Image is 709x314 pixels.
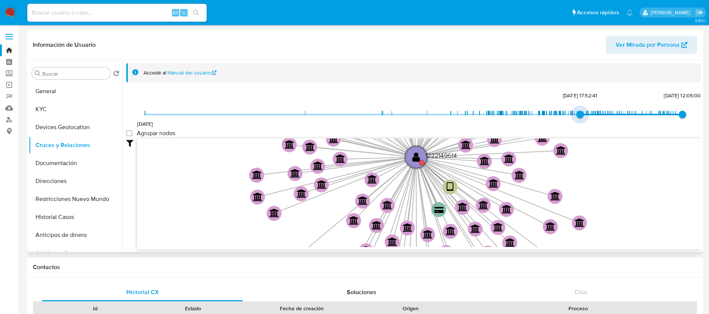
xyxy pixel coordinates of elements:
text:  [367,175,377,184]
span: [DATE] 17:52:41 [563,92,597,99]
button: search-icon [188,7,204,18]
text:  [269,208,279,217]
text:  [349,216,359,225]
text:  [551,192,560,201]
text:  [461,140,471,149]
div: Origen [367,305,454,312]
text:  [317,180,327,189]
button: Anticipos de dinero [29,226,122,244]
text:  [313,161,323,170]
span: s [183,9,185,16]
text:  [490,135,500,144]
text:  [489,179,499,188]
text:  [423,230,433,239]
text:  [493,223,503,232]
span: Accesos rápidos [577,9,619,16]
text:  [383,201,392,210]
text:  [329,134,339,143]
text:  [358,196,368,205]
text:  [546,222,555,231]
button: Restricciones Nuevo Mundo [29,190,122,208]
a: Notificaciones [626,9,633,16]
input: Buscar usuario o caso... [27,8,207,18]
text:  [305,142,315,151]
text:  [575,218,585,227]
button: General [29,82,122,100]
a: Manual del usuario [167,69,217,76]
span: Alt [173,9,179,16]
button: Volver al orden por defecto [113,70,119,79]
text:  [285,140,295,149]
text:  [515,171,524,180]
a: Salir [696,9,703,16]
span: Soluciones [347,288,376,296]
div: Estado [149,305,237,312]
text:  [372,221,382,230]
text:  [479,201,488,210]
text:  [403,223,413,232]
div: Id [52,305,139,312]
text:  [434,207,444,214]
text:  [471,224,480,233]
text:  [556,146,566,155]
p: alicia.aldreteperez@mercadolibre.com.mx [651,9,693,16]
text:  [502,205,512,214]
button: Buscar [35,70,41,76]
span: Ver Mirada por Persona [616,36,679,54]
button: KYC [29,100,122,118]
button: Direcciones [29,172,122,190]
text:  [458,202,468,211]
text: 1222149614 [425,151,457,160]
text:  [447,182,454,193]
button: Documentación [29,154,122,172]
text:  [253,192,263,201]
text:  [297,189,306,198]
button: Devices Geolocation [29,118,122,136]
text:  [290,169,300,178]
h1: Información de Usuario [33,41,96,49]
text:  [252,170,262,179]
span: [DATE] [137,120,153,128]
text:  [336,154,345,163]
text:  [446,226,456,235]
div: Fecha de creación [247,305,357,312]
button: Ver Mirada por Persona [606,36,697,54]
span: Chat [574,288,587,296]
text:  [505,238,515,247]
div: Proceso [465,305,691,312]
button: Archivos adjuntos [29,244,122,262]
text:  [504,154,514,163]
button: Historial Casos [29,208,122,226]
span: Agrupar nodos [137,129,175,137]
span: Accedé al [144,69,166,76]
text:  [388,237,397,246]
span: Historial CX [126,288,159,296]
h1: Contactos [33,263,697,271]
text:  [412,152,420,162]
button: Cruces y Relaciones [29,136,122,154]
text:  [480,156,490,165]
input: Agrupar nodos [126,130,132,136]
input: Buscar [42,70,107,77]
